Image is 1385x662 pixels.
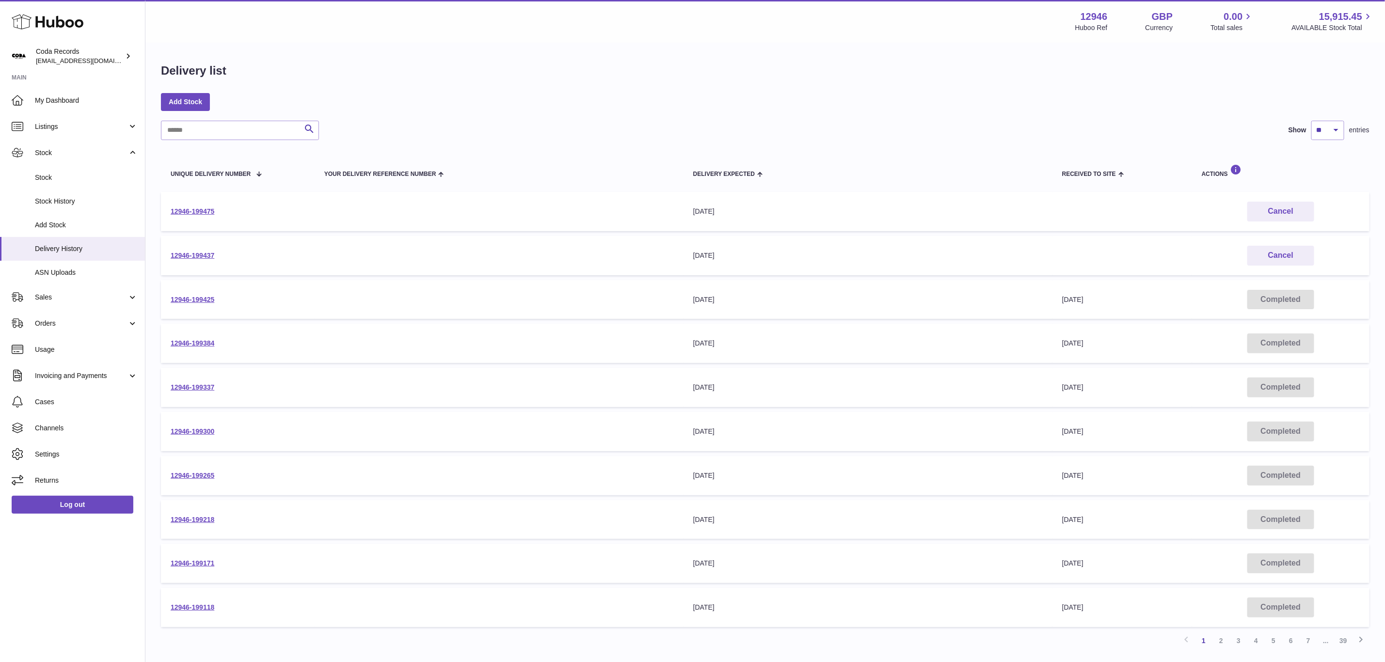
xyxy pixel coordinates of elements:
img: internalAdmin-12946@internal.huboo.com [12,49,26,63]
div: Coda Records [36,47,123,65]
a: 39 [1335,632,1352,649]
span: Stock [35,148,127,158]
a: 12946-199265 [171,472,214,479]
span: Delivery History [35,244,138,253]
div: [DATE] [693,471,1043,480]
a: 12946-199475 [171,207,214,215]
span: Usage [35,345,138,354]
div: [DATE] [693,295,1043,304]
a: 6 [1282,632,1300,649]
div: Actions [1202,164,1360,177]
span: ... [1317,632,1335,649]
a: 12946-199218 [171,516,214,523]
span: [DATE] [1062,603,1083,611]
a: 7 [1300,632,1317,649]
span: 15,915.45 [1319,10,1362,23]
a: 12946-199425 [171,296,214,303]
span: entries [1349,126,1369,135]
span: [EMAIL_ADDRESS][DOMAIN_NAME] [36,57,143,64]
span: Received to Site [1062,171,1116,177]
span: Sales [35,293,127,302]
div: [DATE] [693,383,1043,392]
span: ASN Uploads [35,268,138,277]
span: Unique Delivery Number [171,171,251,177]
a: 12946-199118 [171,603,214,611]
button: Cancel [1247,202,1314,221]
div: Huboo Ref [1075,23,1108,32]
a: 12946-199300 [171,427,214,435]
a: Add Stock [161,93,210,110]
a: 2 [1212,632,1230,649]
span: Cases [35,397,138,407]
strong: 12946 [1081,10,1108,23]
a: 5 [1265,632,1282,649]
a: 12946-199337 [171,383,214,391]
span: [DATE] [1062,339,1083,347]
span: Settings [35,450,138,459]
h1: Delivery list [161,63,226,79]
span: Add Stock [35,221,138,230]
a: Log out [12,496,133,513]
span: Your Delivery Reference Number [324,171,436,177]
span: Returns [35,476,138,485]
a: 0.00 Total sales [1210,10,1254,32]
a: 12946-199384 [171,339,214,347]
div: [DATE] [693,427,1043,436]
div: [DATE] [693,603,1043,612]
a: 15,915.45 AVAILABLE Stock Total [1291,10,1373,32]
span: Stock [35,173,138,182]
button: Cancel [1247,246,1314,266]
a: 12946-199171 [171,559,214,567]
span: [DATE] [1062,427,1083,435]
div: [DATE] [693,251,1043,260]
div: Currency [1146,23,1173,32]
span: Stock History [35,197,138,206]
span: Delivery Expected [693,171,755,177]
span: [DATE] [1062,516,1083,523]
span: My Dashboard [35,96,138,105]
span: 0.00 [1224,10,1243,23]
a: 12946-199437 [171,252,214,259]
span: [DATE] [1062,383,1083,391]
span: Listings [35,122,127,131]
span: [DATE] [1062,296,1083,303]
label: Show [1289,126,1306,135]
span: [DATE] [1062,559,1083,567]
span: Channels [35,424,138,433]
a: 1 [1195,632,1212,649]
span: Total sales [1210,23,1254,32]
span: [DATE] [1062,472,1083,479]
span: Invoicing and Payments [35,371,127,380]
div: [DATE] [693,515,1043,524]
div: [DATE] [693,559,1043,568]
div: [DATE] [693,207,1043,216]
span: Orders [35,319,127,328]
div: [DATE] [693,339,1043,348]
span: AVAILABLE Stock Total [1291,23,1373,32]
a: 3 [1230,632,1247,649]
strong: GBP [1152,10,1173,23]
a: 4 [1247,632,1265,649]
